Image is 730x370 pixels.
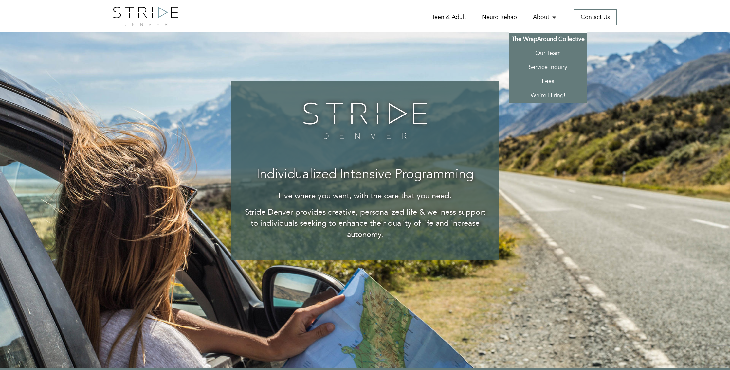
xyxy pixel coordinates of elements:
[509,89,587,103] a: We’re Hiring!
[574,9,617,25] a: Contact Us
[509,33,587,47] a: The WrapAround Collective
[244,168,486,182] h3: Individualized Intensive Programming
[113,7,178,26] img: logo.png
[244,207,486,240] p: Stride Denver provides creative, personalized life & wellness support to individuals seeking to e...
[482,13,517,21] a: Neuro Rehab
[509,47,587,61] a: Our Team
[509,75,587,89] a: Fees
[509,61,587,75] a: Service Inquiry
[299,98,431,144] img: banner-logo.png
[244,190,486,202] p: Live where you want, with the care that you need.
[533,13,557,21] a: About
[432,13,466,21] a: Teen & Adult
